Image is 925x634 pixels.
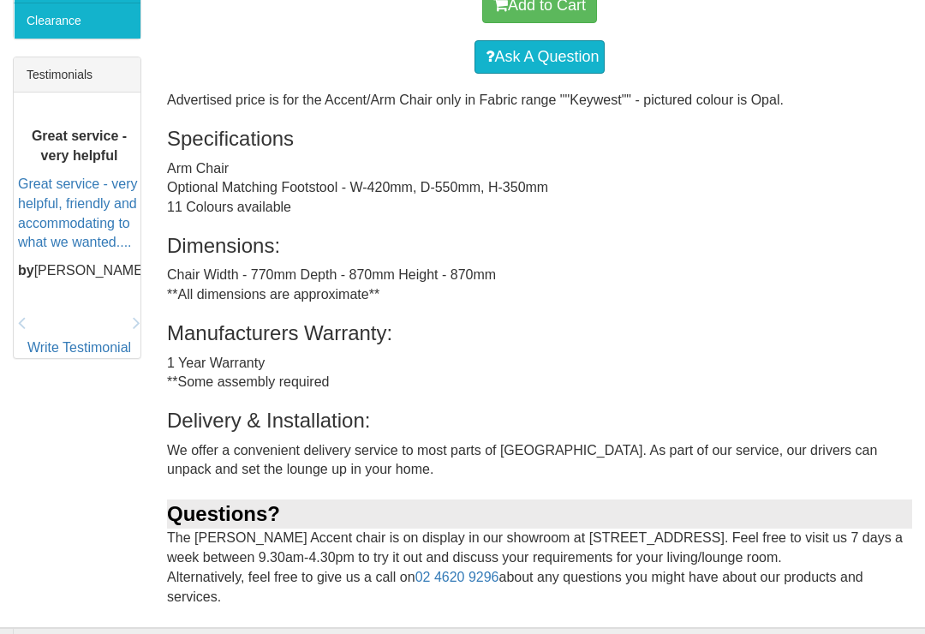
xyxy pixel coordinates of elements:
h3: Specifications [167,128,912,150]
h3: Dimensions: [167,235,912,257]
div: Testimonials [14,57,140,93]
b: by [18,263,34,278]
h3: Manufacturers Warranty: [167,322,912,344]
a: Great service - very helpful, friendly and accommodating to what we wanted.... [18,176,138,250]
b: Great service - very helpful [32,129,127,163]
div: Questions? [167,499,912,529]
a: 02 4620 9296 [415,570,499,584]
a: Ask A Question [474,40,604,75]
p: [PERSON_NAME] [18,261,140,281]
h3: Delivery & Installation: [167,410,912,432]
a: Clearance [14,3,140,39]
a: Write Testimonial [27,340,131,355]
div: Advertised price is for the Accent/Arm Chair only in Fabric range ""Keywest"" - pictured colour i... [167,91,912,626]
